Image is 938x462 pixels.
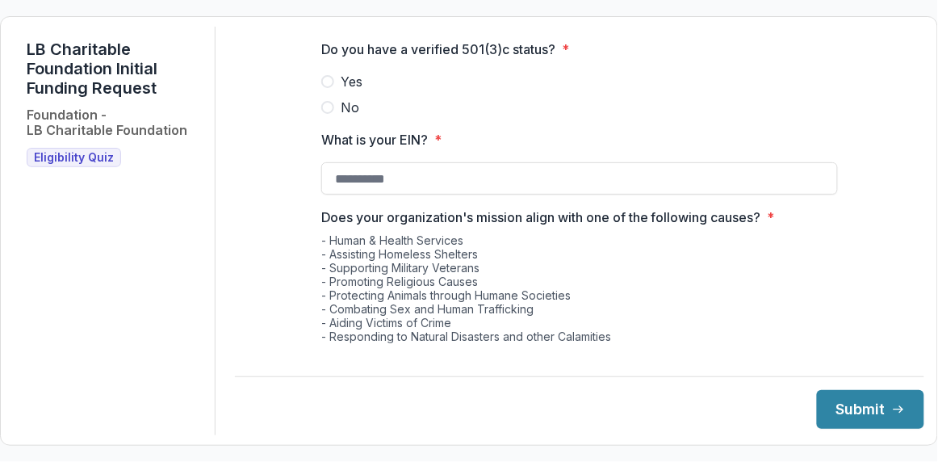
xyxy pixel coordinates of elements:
[27,40,202,98] h1: LB Charitable Foundation Initial Funding Request
[817,390,924,429] button: Submit
[321,208,761,227] p: Does your organization's mission align with one of the following causes?
[341,72,362,91] span: Yes
[34,151,114,165] span: Eligibility Quiz
[27,107,187,138] h2: Foundation - LB Charitable Foundation
[321,130,428,149] p: What is your EIN?
[321,233,838,350] div: - Human & Health Services - Assisting Homeless Shelters - Supporting Military Veterans - Promotin...
[321,40,555,59] p: Do you have a verified 501(3)c status?
[341,98,359,117] span: No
